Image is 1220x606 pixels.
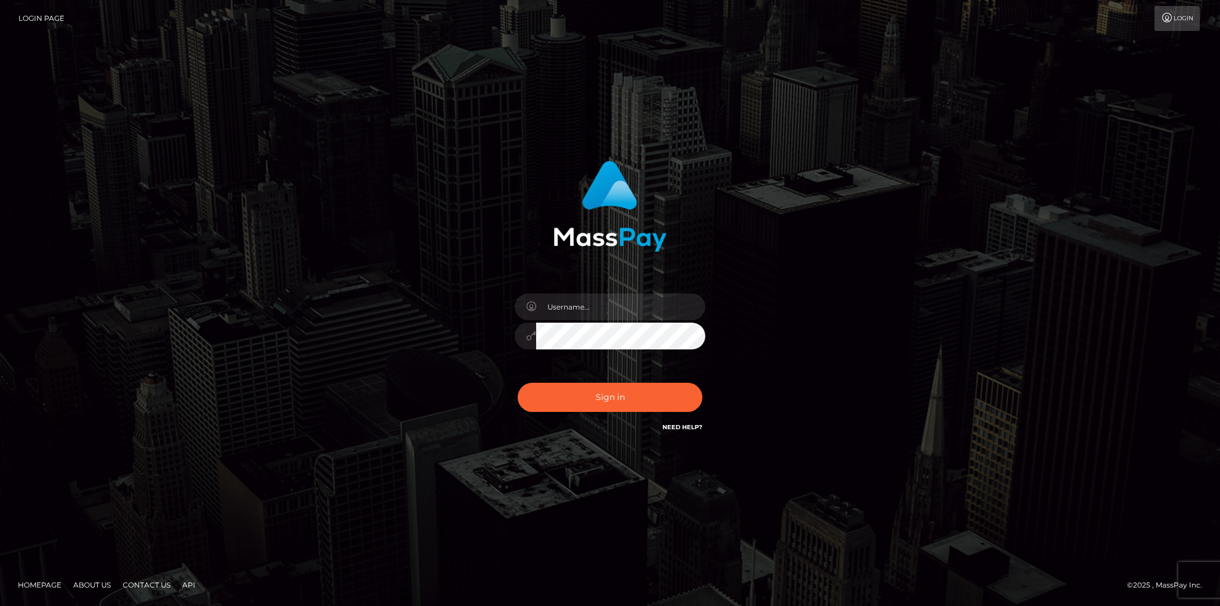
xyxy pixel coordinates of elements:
[69,576,116,594] a: About Us
[1154,6,1200,31] a: Login
[662,423,702,431] a: Need Help?
[1127,579,1211,592] div: © 2025 , MassPay Inc.
[518,383,702,412] button: Sign in
[118,576,175,594] a: Contact Us
[18,6,64,31] a: Login Page
[553,161,667,252] img: MassPay Login
[13,576,66,594] a: Homepage
[536,293,705,320] input: Username...
[178,576,200,594] a: API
